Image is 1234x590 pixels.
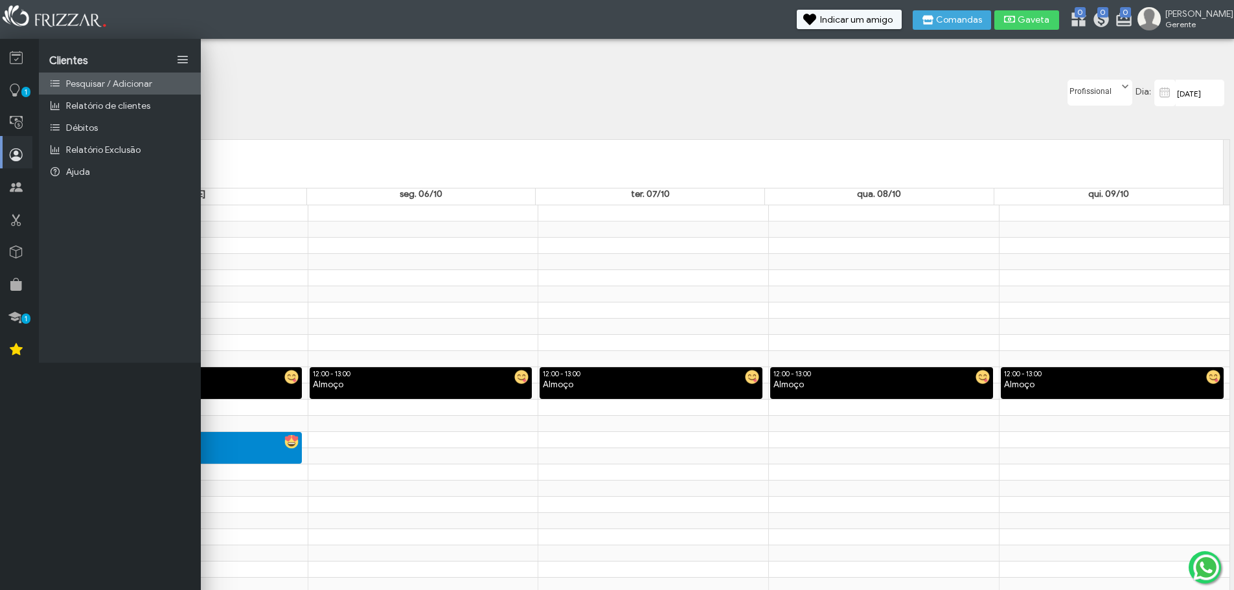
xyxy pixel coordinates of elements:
[39,161,201,183] a: Ajuda
[540,379,762,391] div: Almoço
[1165,19,1224,29] span: Gerente
[39,95,201,117] a: Relatório de clientes
[976,370,990,384] img: almoco.png
[1018,16,1050,25] span: Gaveta
[39,73,201,95] a: Pesquisar / Adicionar
[400,188,442,199] span: seg. 06/10
[857,188,901,199] span: qua. 08/10
[49,54,88,67] span: Clientes
[1115,10,1128,31] a: 0
[21,313,30,324] span: 1
[631,188,670,199] span: ter. 07/10
[1120,7,1131,17] span: 0
[1137,7,1228,33] a: [PERSON_NAME] Gerente
[745,370,759,384] img: almoco.png
[21,87,30,97] span: 1
[284,370,299,384] img: almoco.png
[1136,86,1151,97] span: Dia:
[1001,379,1224,391] div: Almoço
[773,370,811,378] span: 12:00 - 13:00
[1088,188,1129,199] span: qui. 09/10
[1092,10,1105,31] a: 0
[770,379,993,391] div: Almoço
[797,10,902,29] button: Indicar um amigo
[39,139,201,161] a: Relatório Exclusão
[543,370,580,378] span: 12:00 - 13:00
[66,122,98,133] span: Débitos
[39,117,201,139] a: Débitos
[1191,552,1222,583] img: whatsapp.png
[66,144,141,155] span: Relatório Exclusão
[1068,80,1120,96] label: Profissional
[1075,7,1086,17] span: 0
[820,16,893,25] span: Indicar um amigo
[1069,10,1082,31] a: 0
[1157,85,1173,100] img: calendar-01.svg
[66,166,90,177] span: Ajuda
[66,100,150,111] span: Relatório de clientes
[936,16,982,25] span: Comandas
[66,78,152,89] span: Pesquisar / Adicionar
[514,370,529,384] img: almoco.png
[994,10,1059,30] button: Gaveta
[913,10,991,30] button: Comandas
[1004,370,1042,378] span: 12:00 - 13:00
[313,370,350,378] span: 12:00 - 13:00
[1206,370,1220,384] img: almoco.png
[1176,80,1224,106] input: data
[310,379,532,391] div: Almoço
[284,435,299,449] img: realizado.png
[1165,8,1224,19] span: [PERSON_NAME]
[1097,7,1108,17] span: 0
